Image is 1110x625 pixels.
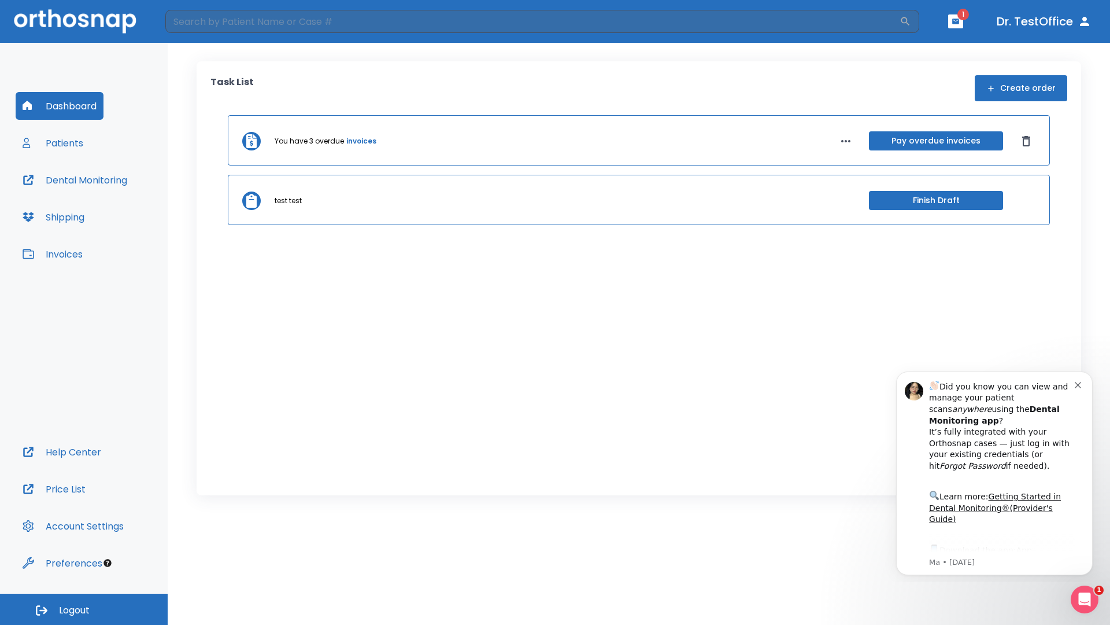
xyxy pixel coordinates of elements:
[50,196,196,207] p: Message from Ma, sent 4w ago
[16,240,90,268] button: Invoices
[210,75,254,101] p: Task List
[975,75,1067,101] button: Create order
[50,182,196,241] div: Download the app: | ​ Let us know if you need help getting started!
[102,558,113,568] div: Tooltip anchor
[196,18,205,27] button: Dismiss notification
[869,131,1003,150] button: Pay overdue invoices
[16,475,92,503] button: Price List
[165,10,900,33] input: Search by Patient Name or Case #
[992,11,1096,32] button: Dr. TestOffice
[1094,586,1104,595] span: 1
[957,9,969,20] span: 1
[16,166,134,194] button: Dental Monitoring
[50,185,153,205] a: App Store
[275,136,344,146] p: You have 3 overdue
[16,92,103,120] button: Dashboard
[16,438,108,466] button: Help Center
[16,512,131,540] button: Account Settings
[275,196,302,206] p: test test
[1017,132,1035,150] button: Dismiss
[1071,586,1098,613] iframe: Intercom live chat
[59,604,90,617] span: Logout
[16,203,91,231] button: Shipping
[869,191,1003,210] button: Finish Draft
[879,361,1110,582] iframe: Intercom notifications message
[14,9,136,33] img: Orthosnap
[16,549,109,577] button: Preferences
[346,136,376,146] a: invoices
[16,129,90,157] button: Patients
